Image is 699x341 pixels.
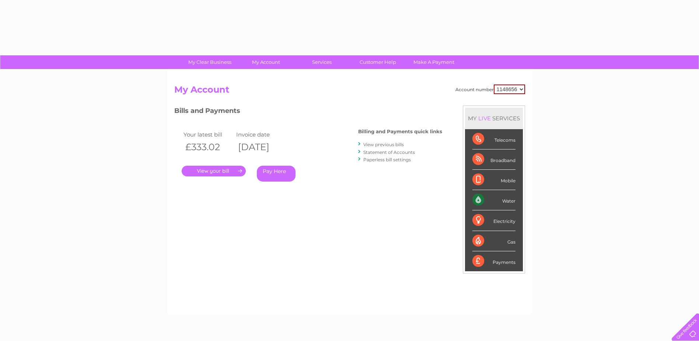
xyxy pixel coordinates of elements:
[234,130,287,139] td: Invoice date
[179,55,240,69] a: My Clear Business
[472,170,515,190] div: Mobile
[174,106,442,118] h3: Bills and Payments
[403,55,464,69] a: Make A Payment
[477,115,492,122] div: LIVE
[182,130,235,139] td: Your latest bill
[291,55,352,69] a: Services
[472,190,515,210] div: Water
[363,149,415,155] a: Statement of Accounts
[472,129,515,149] div: Telecoms
[174,85,525,99] h2: My Account
[257,166,296,182] a: Pay Here
[363,157,411,162] a: Paperless bill settings
[472,251,515,271] div: Payments
[363,142,404,147] a: View previous bills
[455,85,525,94] div: Account number
[235,55,296,69] a: My Account
[472,210,515,231] div: Electricity
[358,129,442,134] h4: Billing and Payments quick links
[472,231,515,251] div: Gas
[347,55,408,69] a: Customer Help
[472,149,515,170] div: Broadband
[182,139,235,155] th: £333.02
[182,166,246,176] a: .
[465,108,523,129] div: MY SERVICES
[234,139,287,155] th: [DATE]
